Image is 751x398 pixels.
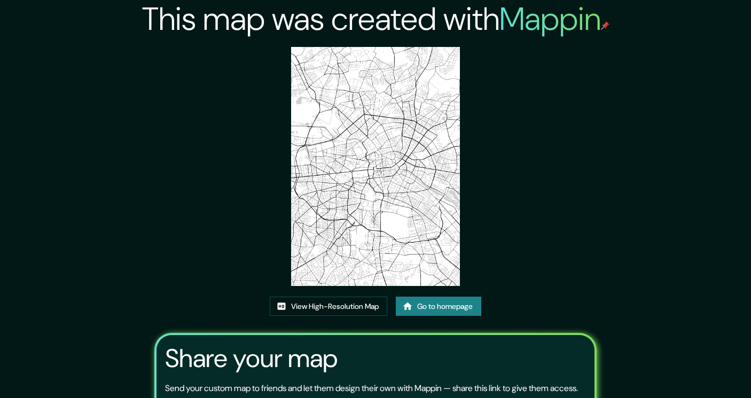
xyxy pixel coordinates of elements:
img: created-map [291,47,460,286]
h3: Share your map [165,344,338,373]
a: Go to homepage [396,297,481,316]
a: View High-Resolution Map [270,297,387,316]
iframe: Help widget launcher [656,356,739,386]
p: Send your custom map to friends and let them design their own with Mappin — share this link to gi... [165,382,578,395]
img: mappin-pin [601,21,609,30]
